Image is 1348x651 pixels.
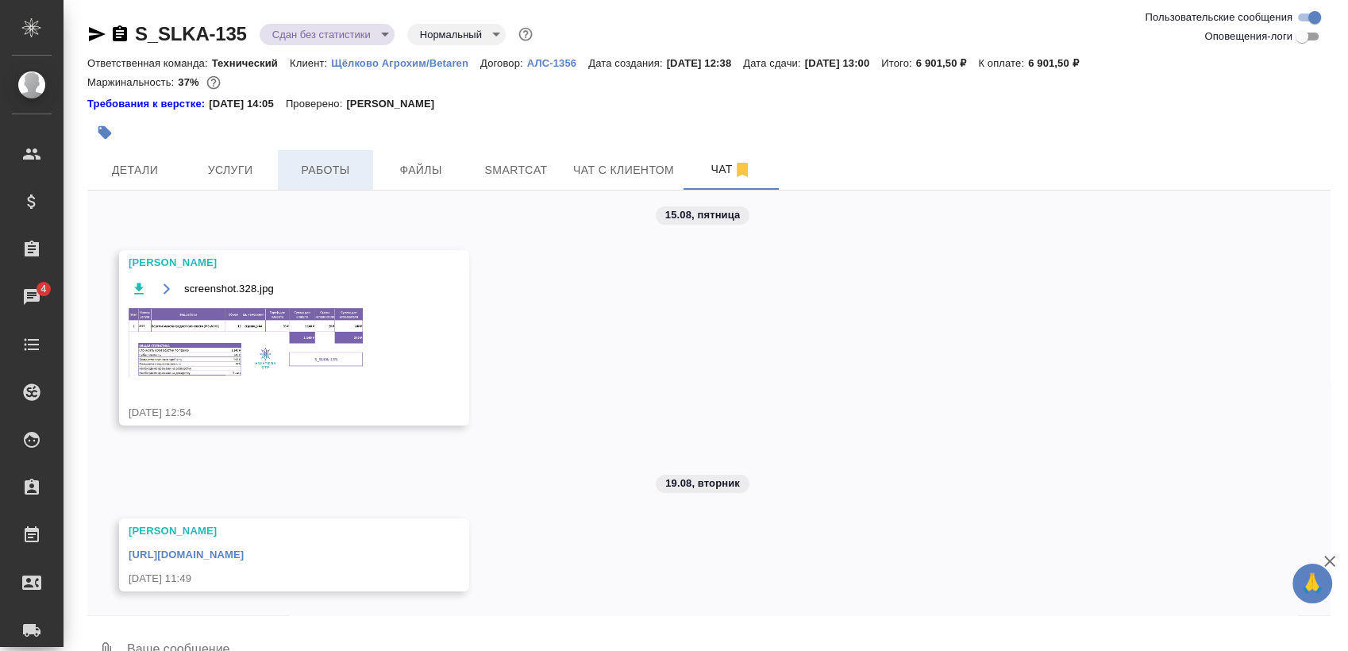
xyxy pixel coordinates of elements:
p: Дата создания: [588,57,666,69]
p: [PERSON_NAME] [346,96,446,112]
button: Добавить тэг [87,115,122,150]
div: [PERSON_NAME] [129,523,414,539]
p: Маржинальность: [87,76,178,88]
p: АЛС-1356 [527,57,588,69]
p: Договор: [480,57,527,69]
a: Требования к верстке: [87,96,209,112]
span: Чат [693,160,769,179]
a: Щёлково Агрохим/Betaren [331,56,480,69]
a: [URL][DOMAIN_NAME] [129,549,244,560]
p: 19.08, вторник [665,476,740,491]
p: Проверено: [286,96,347,112]
p: 6 901,50 ₽ [1028,57,1091,69]
span: Файлы [383,160,459,180]
p: Итого: [881,57,915,69]
button: Скачать [129,279,148,299]
button: Открыть на драйве [156,279,176,299]
button: Доп статусы указывают на важность/срочность заказа [515,24,536,44]
p: Ответственная команда: [87,57,212,69]
div: Нажми, чтобы открыть папку с инструкцией [87,96,209,112]
p: 6 901,50 ₽ [916,57,979,69]
span: 4 [31,281,56,297]
p: [DATE] 12:38 [667,57,744,69]
button: Скопировать ссылку [110,25,129,44]
p: Технический [212,57,290,69]
p: Дата сдачи: [743,57,804,69]
span: Чат с клиентом [573,160,674,180]
button: Скопировать ссылку для ЯМессенджера [87,25,106,44]
a: 4 [4,277,60,317]
p: [DATE] 13:00 [805,57,882,69]
span: Работы [287,160,364,180]
button: Нормальный [415,28,487,41]
span: Детали [97,160,173,180]
span: Оповещения-логи [1204,29,1292,44]
span: Пользовательские сообщения [1145,10,1292,25]
a: S_SLKA-135 [135,23,247,44]
span: 🙏 [1299,567,1326,600]
p: 37% [178,76,202,88]
p: Клиент: [290,57,331,69]
p: К оплате: [978,57,1028,69]
img: screenshot.328.jpg [129,306,367,377]
span: Услуги [192,160,268,180]
div: Сдан без статистики [407,24,506,45]
span: Smartcat [478,160,554,180]
div: [DATE] 11:49 [129,571,414,587]
a: АЛС-1356 [527,56,588,69]
div: [PERSON_NAME] [129,255,414,271]
button: 3617.52 RUB; [203,72,224,93]
button: Сдан без статистики [268,28,376,41]
div: Сдан без статистики [260,24,395,45]
p: 15.08, пятница [665,207,741,223]
span: screenshot.328.jpg [184,281,274,297]
div: [DATE] 12:54 [129,405,414,421]
p: Щёлково Агрохим/Betaren [331,57,480,69]
svg: Отписаться [733,160,752,179]
p: [DATE] 14:05 [209,96,286,112]
button: 🙏 [1292,564,1332,603]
